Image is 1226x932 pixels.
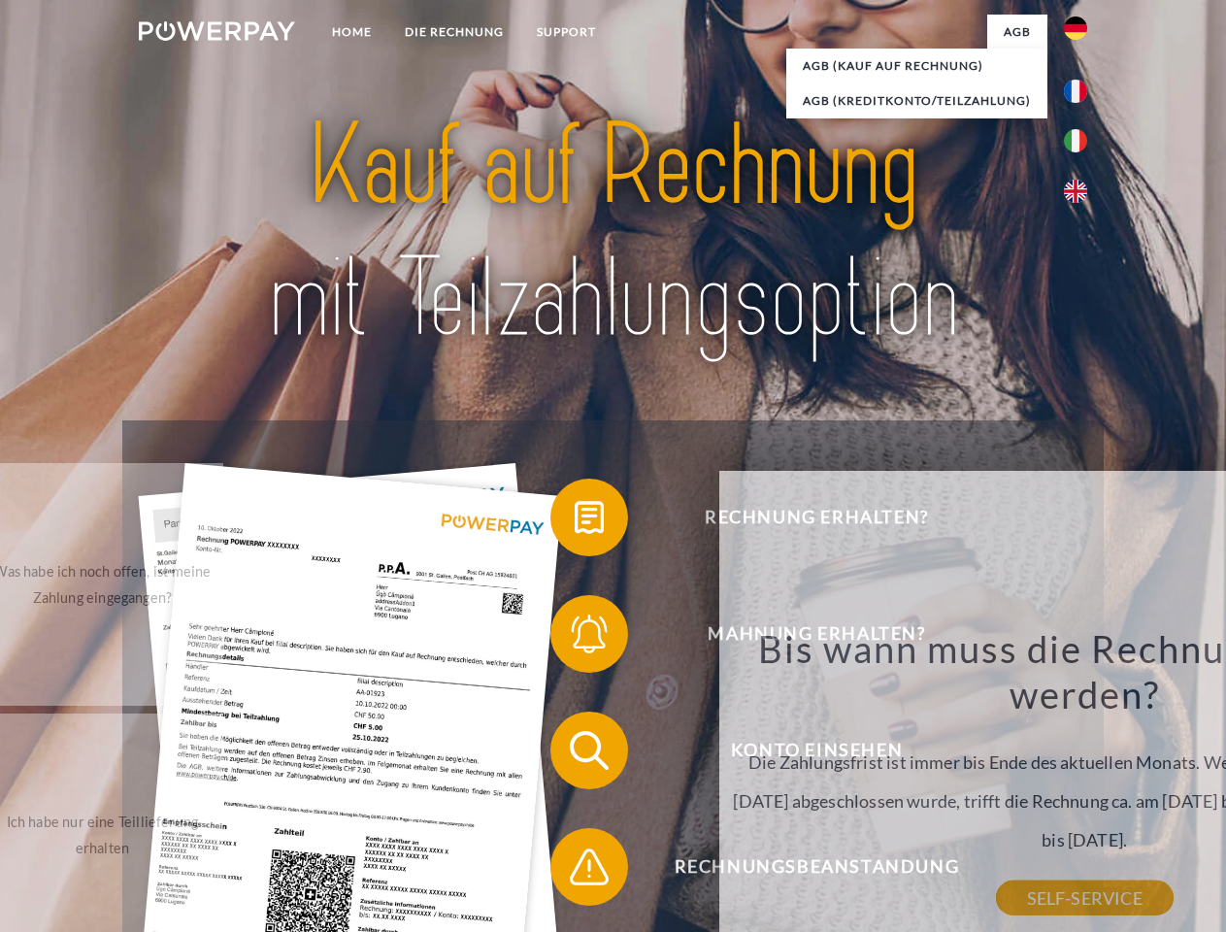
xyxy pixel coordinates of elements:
[550,828,1055,906] button: Rechnungsbeanstandung
[565,726,613,775] img: qb_search.svg
[388,15,520,50] a: DIE RECHNUNG
[1064,17,1087,40] img: de
[1064,129,1087,152] img: it
[565,843,613,891] img: qb_warning.svg
[1064,180,1087,203] img: en
[786,83,1047,118] a: AGB (Kreditkonto/Teilzahlung)
[185,93,1041,372] img: title-powerpay_de.svg
[786,49,1047,83] a: AGB (Kauf auf Rechnung)
[520,15,613,50] a: SUPPORT
[550,712,1055,789] button: Konto einsehen
[139,21,295,41] img: logo-powerpay-white.svg
[987,15,1047,50] a: agb
[1064,80,1087,103] img: fr
[315,15,388,50] a: Home
[996,881,1174,915] a: SELF-SERVICE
